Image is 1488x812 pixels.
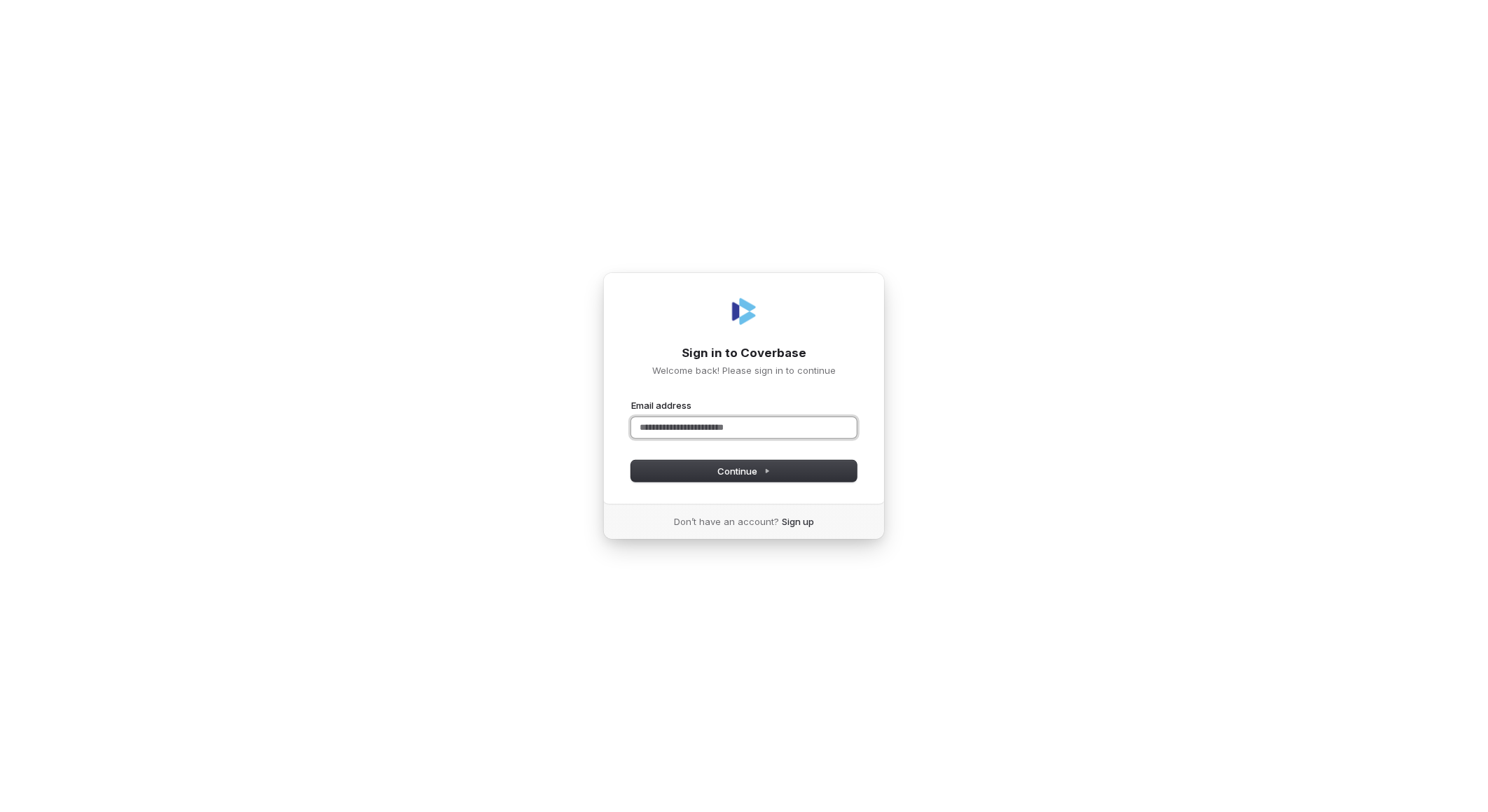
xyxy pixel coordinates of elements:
a: Sign up [782,515,814,528]
span: Continue [718,465,771,477]
img: Coverbase [727,295,761,328]
p: Welcome back! Please sign in to continue [631,364,857,377]
span: Don’t have an account? [674,515,779,528]
h1: Sign in to Coverbase [631,345,857,362]
button: Continue [631,461,857,482]
label: Email address [631,399,691,412]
